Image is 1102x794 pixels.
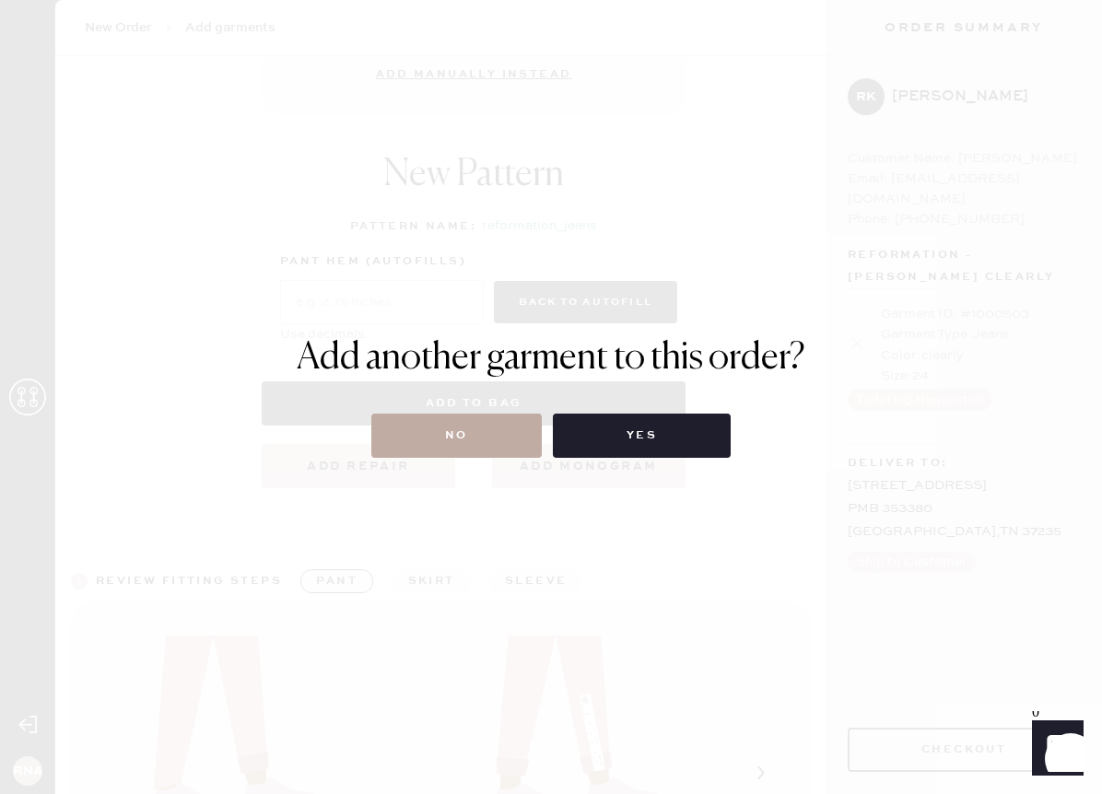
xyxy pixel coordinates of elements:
button: Yes [553,414,731,458]
iframe: Front Chat [1014,711,1094,790]
h1: Add another garment to this order? [297,336,805,380]
button: No [371,414,542,458]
